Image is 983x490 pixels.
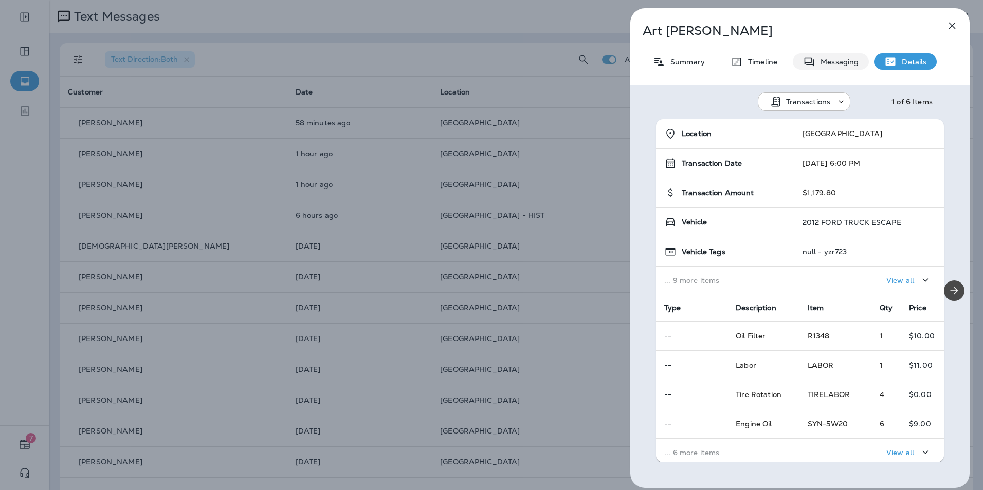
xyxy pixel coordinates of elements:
[880,303,893,312] span: Qty
[664,332,719,340] p: --
[808,390,850,399] span: TIRELABOR
[808,331,830,341] span: R1348
[682,189,754,197] span: Transaction Amount
[803,248,847,256] p: null - yzr723
[743,58,777,66] p: Timeline
[886,276,914,285] p: View all
[682,248,725,256] span: Vehicle Tags
[886,448,914,457] p: View all
[909,361,936,369] p: $11.00
[794,178,944,208] td: $1,179.80
[664,361,719,369] p: --
[682,129,712,138] span: Location
[808,303,824,312] span: Item
[786,98,831,106] p: Transactions
[664,448,791,457] p: ... 6 more items
[794,149,944,178] td: [DATE] 6:00 PM
[682,218,707,227] span: Vehicle
[736,419,772,428] span: Engine Oil
[882,443,936,462] button: View all
[736,331,766,341] span: Oil Filter
[664,420,719,428] p: --
[909,420,936,428] p: $9.00
[736,390,781,399] span: Tire Rotation
[643,24,923,38] p: Art [PERSON_NAME]
[794,119,944,149] td: [GEOGRAPHIC_DATA]
[880,419,884,428] span: 6
[880,331,883,341] span: 1
[665,58,705,66] p: Summary
[909,390,936,399] p: $0.00
[682,159,742,168] span: Transaction Date
[891,98,933,106] div: 1 of 6 Items
[944,280,964,301] button: Next
[880,361,883,370] span: 1
[882,271,936,290] button: View all
[664,390,719,399] p: --
[880,390,884,399] span: 4
[815,58,859,66] p: Messaging
[808,361,834,370] span: LABOR
[909,303,926,312] span: Price
[736,303,776,312] span: Description
[909,332,936,340] p: $10.00
[897,58,926,66] p: Details
[736,361,756,370] span: Labor
[664,276,786,285] p: ... 9 more items
[803,218,901,227] p: 2012 FORD TRUCK ESCAPE
[808,419,848,428] span: SYN-5W20
[664,303,681,312] span: Type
